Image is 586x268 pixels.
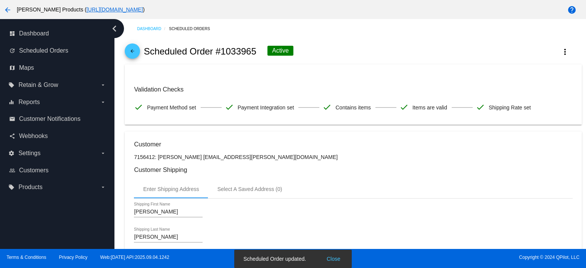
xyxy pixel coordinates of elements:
div: Select A Saved Address (0) [217,186,282,192]
a: Privacy Policy [59,255,88,260]
mat-icon: check [322,103,332,112]
span: Dashboard [19,30,49,37]
mat-icon: arrow_back [128,48,137,58]
div: Enter Shipping Address [143,186,199,192]
h3: Validation Checks [134,86,572,93]
input: Shipping First Name [134,209,203,215]
span: Contains items [335,99,371,116]
span: Webhooks [19,133,48,140]
i: equalizer [8,99,14,105]
a: update Scheduled Orders [9,45,106,57]
div: Active [267,46,293,56]
span: Payment Method set [147,99,196,116]
i: share [9,133,15,139]
button: Close [324,255,343,263]
span: [PERSON_NAME] Products ( ) [17,6,145,13]
i: chevron_left [108,22,121,35]
span: Products [18,184,42,191]
i: settings [8,150,14,156]
mat-icon: more_vert [560,47,570,56]
span: Scheduled Orders [19,47,68,54]
i: email [9,116,15,122]
input: Shipping Last Name [134,234,203,240]
mat-icon: check [399,103,409,112]
span: Maps [19,64,34,71]
i: arrow_drop_down [100,150,106,156]
mat-icon: check [225,103,234,112]
mat-icon: check [476,103,485,112]
i: arrow_drop_down [100,82,106,88]
simple-snack-bar: Scheduled Order updated. [243,255,343,263]
a: Scheduled Orders [169,23,217,35]
a: email Customer Notifications [9,113,106,125]
a: people_outline Customers [9,164,106,177]
a: share Webhooks [9,130,106,142]
span: Customers [19,167,48,174]
span: Payment Integration set [238,99,294,116]
i: arrow_drop_down [100,99,106,105]
span: Copyright © 2024 QPilot, LLC [299,255,580,260]
a: [URL][DOMAIN_NAME] [87,6,143,13]
a: Dashboard [137,23,169,35]
mat-icon: check [134,103,143,112]
i: update [9,48,15,54]
a: Web:[DATE] API:2025.09.04.1242 [100,255,169,260]
i: map [9,65,15,71]
a: Terms & Conditions [6,255,46,260]
mat-icon: arrow_back [3,5,12,14]
span: Customer Notifications [19,116,80,122]
i: local_offer [8,184,14,190]
i: arrow_drop_down [100,184,106,190]
span: Settings [18,150,40,157]
mat-icon: help [567,5,576,14]
span: Items are valid [412,99,447,116]
p: 7156412: [PERSON_NAME] [EMAIL_ADDRESS][PERSON_NAME][DOMAIN_NAME] [134,154,572,160]
i: dashboard [9,30,15,37]
i: people_outline [9,167,15,173]
i: local_offer [8,82,14,88]
span: Shipping Rate set [489,99,531,116]
a: map Maps [9,62,106,74]
h2: Scheduled Order #1033965 [144,46,256,57]
h3: Customer [134,141,572,148]
span: Retain & Grow [18,82,58,88]
span: Reports [18,99,40,106]
a: dashboard Dashboard [9,27,106,40]
h3: Customer Shipping [134,166,572,173]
